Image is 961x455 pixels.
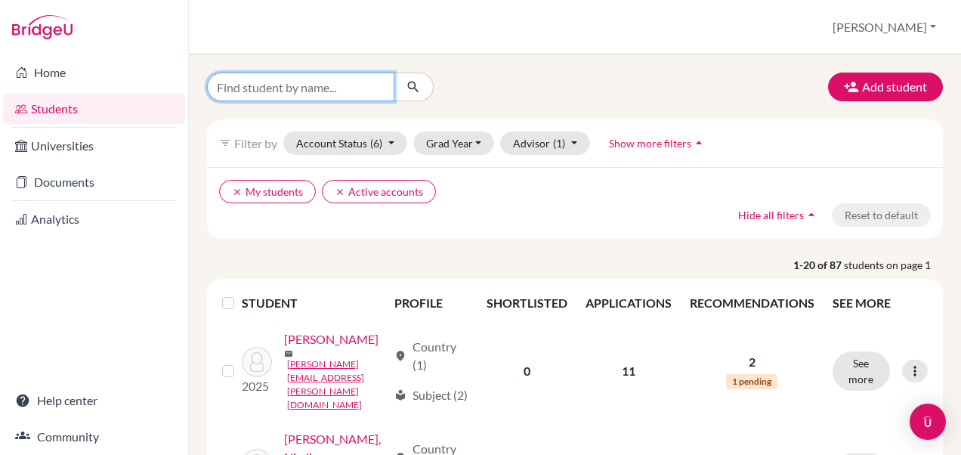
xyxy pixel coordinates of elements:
span: students on page 1 [844,257,943,273]
img: Bridge-U [12,15,73,39]
span: Show more filters [609,137,691,150]
div: Subject (2) [394,386,468,404]
span: location_on [394,350,406,362]
input: Find student by name... [207,73,394,101]
a: [PERSON_NAME] [284,330,379,348]
button: clearActive accounts [322,180,436,203]
i: arrow_drop_up [804,207,819,222]
a: [PERSON_NAME][EMAIL_ADDRESS][PERSON_NAME][DOMAIN_NAME] [287,357,388,412]
th: STUDENT [242,285,385,321]
button: Reset to default [832,203,931,227]
th: PROFILE [385,285,477,321]
button: Grad Year [413,132,495,155]
strong: 1-20 of 87 [793,257,844,273]
span: Hide all filters [738,209,804,221]
th: RECOMMENDATIONS [681,285,823,321]
a: Documents [3,167,185,197]
a: Help center [3,385,185,416]
button: clearMy students [219,180,316,203]
div: Country (1) [394,338,468,374]
th: APPLICATIONS [576,285,681,321]
span: (6) [370,137,382,150]
a: Students [3,94,185,124]
a: Community [3,422,185,452]
th: SEE MORE [823,285,937,321]
td: 0 [477,321,576,421]
i: clear [232,187,243,197]
span: 1 pending [726,374,777,389]
span: (1) [553,137,565,150]
a: Universities [3,131,185,161]
img: Anderson, Ethan [242,347,272,377]
a: Home [3,57,185,88]
th: SHORTLISTED [477,285,576,321]
div: Open Intercom Messenger [910,404,946,440]
button: Account Status(6) [283,132,407,155]
i: filter_list [219,137,231,149]
button: Show more filtersarrow_drop_up [596,132,719,155]
button: See more [833,351,890,391]
td: 11 [576,321,681,421]
p: 2 [690,353,814,371]
i: clear [335,187,345,197]
button: Advisor(1) [500,132,590,155]
span: Filter by [234,136,277,150]
i: arrow_drop_up [691,135,706,150]
a: Analytics [3,204,185,234]
span: mail [284,349,293,358]
span: local_library [394,389,406,401]
button: [PERSON_NAME] [826,13,943,42]
button: Add student [828,73,943,101]
p: 2025 [242,377,272,395]
button: Hide all filtersarrow_drop_up [725,203,832,227]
